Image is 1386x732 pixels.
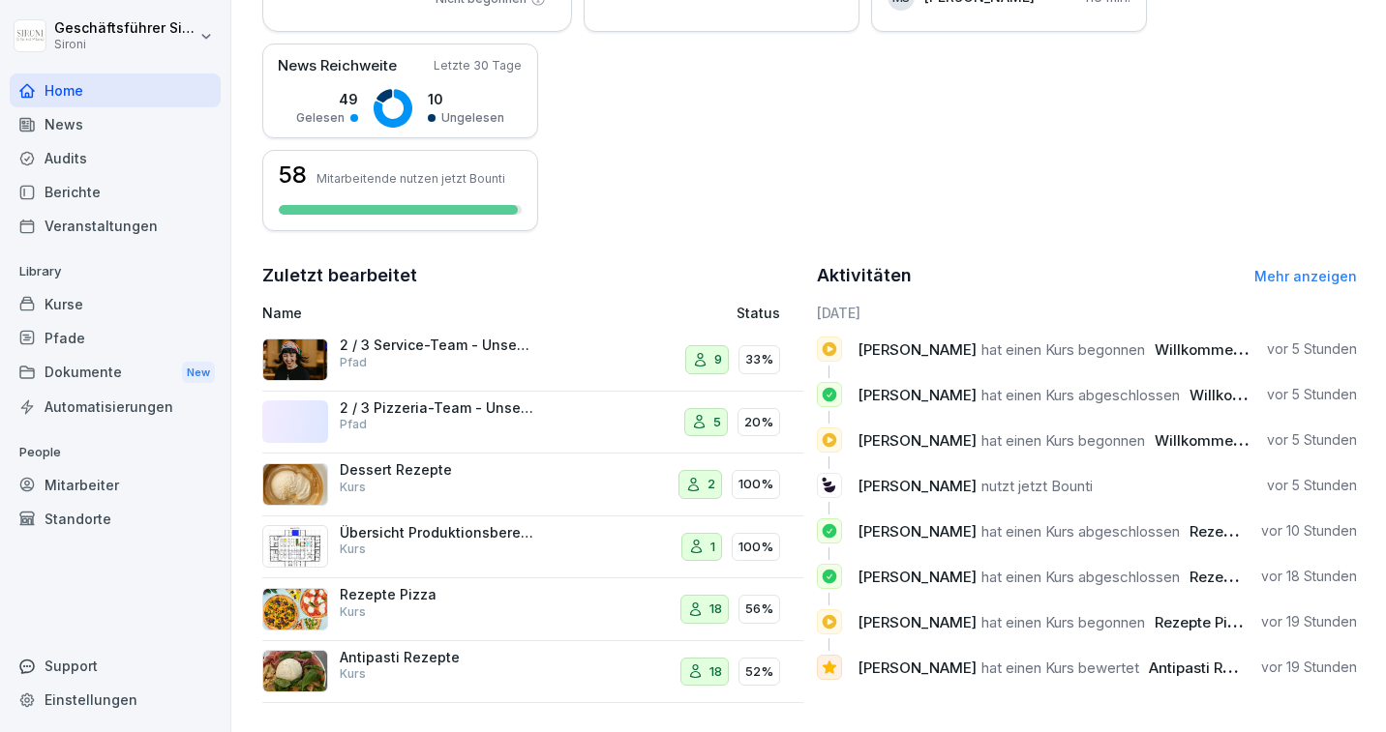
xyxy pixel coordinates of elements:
img: tz25f0fmpb70tuguuhxz5i1d.png [262,588,328,630]
img: yywuv9ckt9ax3nq56adns8w7.png [262,525,328,568]
p: 33% [745,350,773,369]
p: 1 [710,538,715,557]
a: Übersicht Produktionsbereich und AbläufeKurs1100% [262,516,803,579]
span: Willkommen bei Bounti! [1155,431,1319,450]
p: 2 [708,475,715,494]
span: [PERSON_NAME] [858,431,977,450]
span: Rezepte Pizza [1190,568,1286,586]
a: 2 / 3 Service-Team - Unsere ProduktePfad933% [262,329,803,392]
span: [PERSON_NAME] [858,568,977,586]
p: 10 [428,89,504,109]
p: Letzte 30 Tage [434,57,522,74]
div: Dokumente [10,355,221,391]
a: Standorte [10,502,221,536]
div: Support [10,649,221,683]
p: 56% [745,600,773,619]
p: 20% [744,413,773,432]
span: hat einen Kurs abgeschlossen [981,386,1180,404]
span: [PERSON_NAME] [858,522,977,541]
p: Name [262,303,591,323]
a: Einstellungen [10,683,221,717]
p: 100% [738,538,773,557]
a: Audits [10,141,221,175]
a: DokumenteNew [10,355,221,391]
p: vor 19 Stunden [1261,612,1357,631]
h3: 58 [279,163,307,187]
span: hat einen Kurs begonnen [981,613,1145,631]
a: Home [10,73,221,107]
p: 2 / 3 Service-Team - Unsere Produkte [340,337,533,354]
p: News Reichweite [278,55,397,77]
a: Automatisierungen [10,390,221,424]
span: hat einen Kurs begonnen [981,431,1145,450]
h2: Aktivitäten [817,262,912,289]
p: vor 5 Stunden [1267,385,1357,404]
p: vor 5 Stunden [1267,339,1357,359]
a: Dessert RezepteKurs2100% [262,454,803,516]
img: p22mk1hts1sj9bvesm4hc4zk.png [262,338,328,381]
p: 18 [709,600,722,619]
p: 5 [713,413,721,432]
h2: Zuletzt bearbeitet [262,262,803,289]
a: News [10,107,221,141]
a: Mitarbeiter [10,468,221,502]
p: 18 [709,662,722,682]
p: vor 19 Stunden [1261,658,1357,677]
p: 52% [745,662,773,682]
p: 100% [738,475,773,494]
p: Pfad [340,354,367,371]
p: Kurs [340,479,366,496]
span: hat einen Kurs abgeschlossen [981,522,1180,541]
span: nutzt jetzt Bounti [981,477,1093,495]
span: [PERSON_NAME] [858,613,977,631]
p: Pfad [340,416,367,433]
p: People [10,437,221,468]
span: Rezepte Pizza [1190,522,1286,541]
a: Pfade [10,321,221,355]
p: Kurs [340,665,366,683]
a: Rezepte PizzaKurs1856% [262,578,803,641]
p: vor 5 Stunden [1267,476,1357,495]
p: vor 18 Stunden [1261,567,1357,586]
a: Mehr anzeigen [1254,268,1357,284]
p: Ungelesen [441,109,504,127]
p: Mitarbeitende nutzen jetzt Bounti [316,171,505,186]
p: Library [10,256,221,287]
img: pak3lu93rb7wwt42kbfr1gbm.png [262,650,328,692]
a: Veranstaltungen [10,209,221,243]
a: Berichte [10,175,221,209]
p: Geschäftsführer Sironi [54,20,196,37]
p: 2 / 3 Pizzeria-Team - Unsere Produkte [340,399,533,417]
span: hat einen Kurs begonnen [981,340,1145,359]
a: Antipasti RezepteKurs1852% [262,641,803,704]
p: vor 10 Stunden [1261,521,1357,541]
p: Rezepte Pizza [340,586,533,603]
p: Dessert Rezepte [340,461,533,479]
a: Kurse [10,287,221,321]
p: vor 5 Stunden [1267,430,1357,450]
p: Antipasti Rezepte [340,649,533,666]
span: Rezepte Pizza [1155,613,1251,631]
img: fr9tmtynacnbc68n3kf2tpkd.png [262,463,328,506]
span: hat einen Kurs abgeschlossen [981,568,1180,586]
span: Willkommen bei Bounti! [1190,386,1354,404]
span: [PERSON_NAME] [858,386,977,404]
p: Übersicht Produktionsbereich und Abläufe [340,524,533,542]
p: Status [737,303,780,323]
span: hat einen Kurs bewertet [981,659,1139,677]
div: New [182,362,215,384]
p: 49 [296,89,358,109]
p: Kurs [340,541,366,558]
h6: [DATE] [817,303,1358,323]
span: [PERSON_NAME] [858,659,977,677]
p: Gelesen [296,109,345,127]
